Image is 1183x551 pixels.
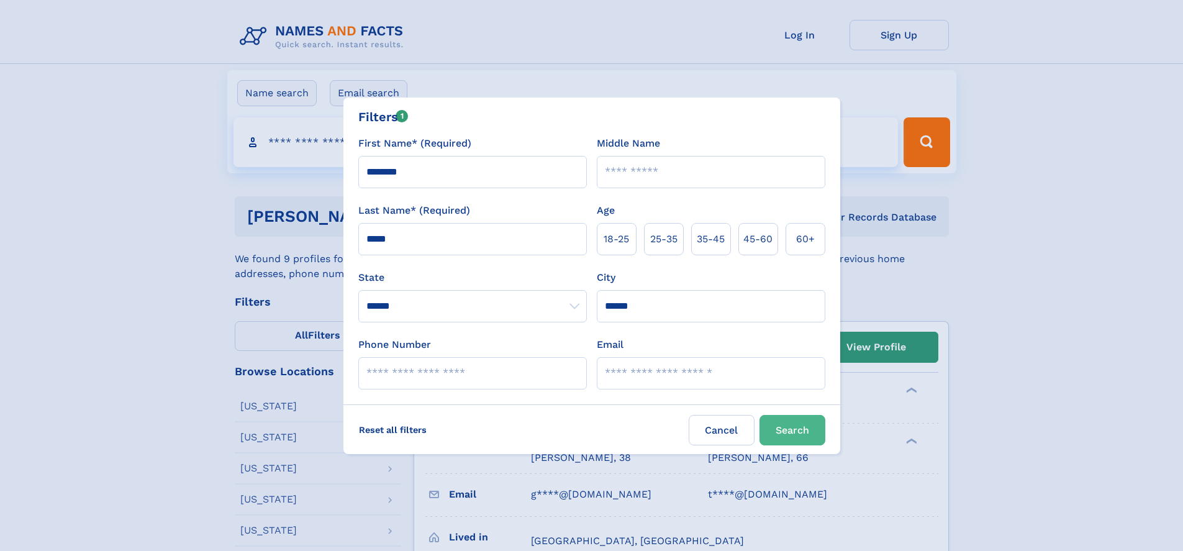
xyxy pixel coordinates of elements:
[697,232,725,247] span: 35‑45
[597,136,660,151] label: Middle Name
[796,232,815,247] span: 60+
[358,203,470,218] label: Last Name* (Required)
[597,270,615,285] label: City
[743,232,773,247] span: 45‑60
[650,232,678,247] span: 25‑35
[597,203,615,218] label: Age
[358,136,471,151] label: First Name* (Required)
[358,270,587,285] label: State
[351,415,435,445] label: Reset all filters
[604,232,629,247] span: 18‑25
[358,337,431,352] label: Phone Number
[597,337,623,352] label: Email
[358,107,409,126] div: Filters
[689,415,755,445] label: Cancel
[759,415,825,445] button: Search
